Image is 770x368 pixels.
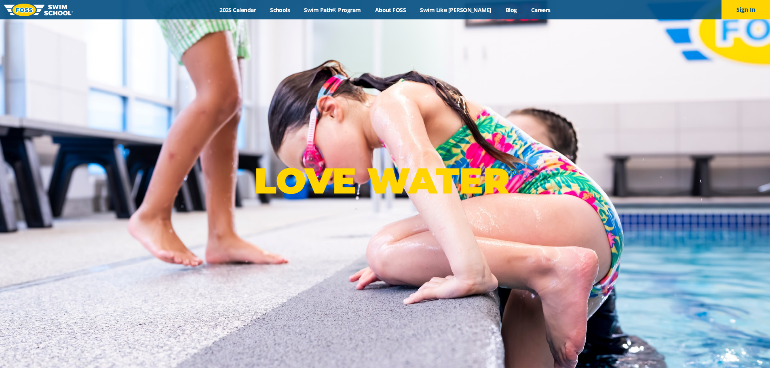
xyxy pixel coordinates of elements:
a: About FOSS [368,6,413,14]
img: FOSS Swim School Logo [4,4,73,16]
p: LOVE WATER [254,159,516,202]
a: Swim Like [PERSON_NAME] [413,6,499,14]
a: Swim Path® Program [297,6,368,14]
sup: ® [509,167,516,177]
a: 2025 Calendar [213,6,263,14]
a: Schools [263,6,297,14]
a: Careers [524,6,557,14]
a: Blog [498,6,524,14]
